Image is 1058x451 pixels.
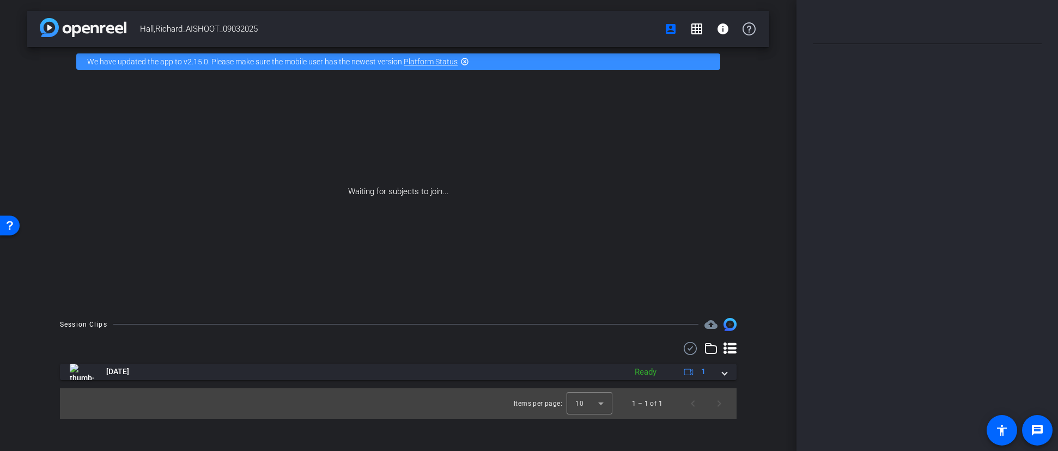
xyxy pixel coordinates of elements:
mat-icon: account_box [664,22,677,35]
div: 1 – 1 of 1 [632,398,662,409]
div: Waiting for subjects to join... [27,76,769,307]
span: [DATE] [106,366,129,377]
mat-icon: highlight_off [460,57,469,66]
div: Session Clips [60,319,107,330]
mat-icon: cloud_upload [704,318,718,331]
mat-icon: grid_on [690,22,703,35]
img: app-logo [40,18,126,37]
mat-icon: info [716,22,729,35]
img: thumb-nail [70,364,94,380]
button: Next page [706,390,732,417]
span: Destinations for your clips [704,318,718,331]
img: Session clips [723,318,737,331]
div: We have updated the app to v2.15.0. Please make sure the mobile user has the newest version. [76,53,720,70]
mat-icon: message [1031,424,1044,437]
span: 1 [701,366,706,377]
mat-expansion-panel-header: thumb-nail[DATE]Ready1 [60,364,737,380]
a: Platform Status [404,57,458,66]
div: Ready [629,366,662,378]
span: Hall,Richard_AISHOOT_09032025 [140,18,658,40]
mat-icon: accessibility [995,424,1008,437]
button: Previous page [680,390,706,417]
div: Items per page: [514,398,562,409]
